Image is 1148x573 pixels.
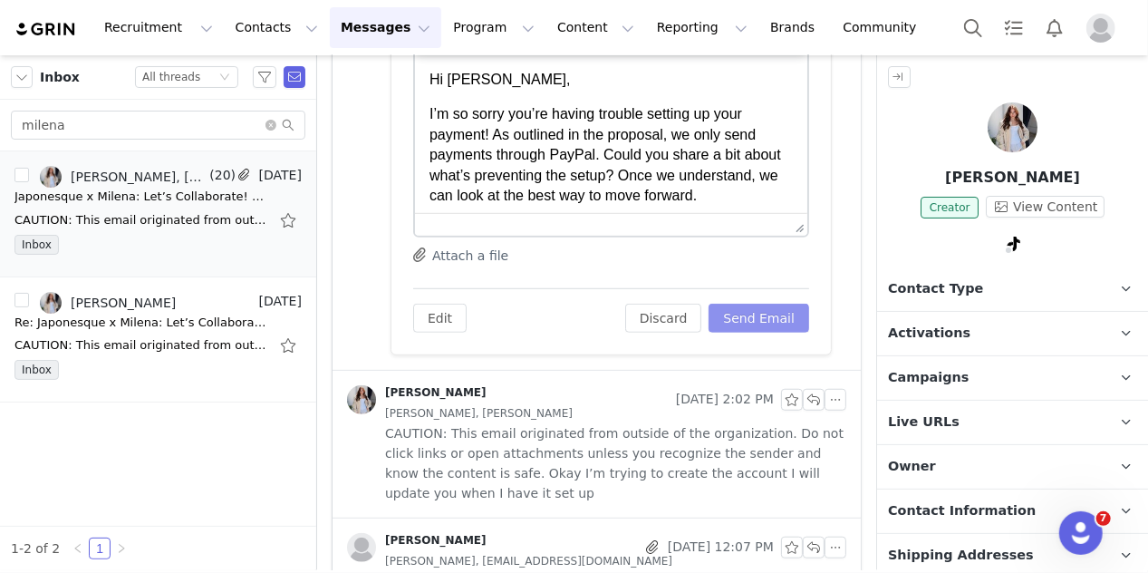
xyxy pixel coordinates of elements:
span: Contact Type [888,279,983,299]
span: Activations [888,324,970,344]
i: icon: left [72,543,83,554]
iframe: Rich Text Area [415,55,807,213]
img: placeholder-profile.jpg [1086,14,1115,43]
div: Press the Up and Down arrow keys to resize the editor. [788,214,807,236]
button: Messages [330,7,441,48]
img: Milena Cabrera [988,102,1037,152]
i: icon: right [116,543,127,554]
span: [PERSON_NAME], [EMAIL_ADDRESS][DOMAIN_NAME] [385,551,672,571]
p: I’m so sorry you’re having trouble setting up your payment! As outlined in the proposal, we only ... [14,49,378,151]
li: Next Page [111,538,132,559]
span: Inbox [14,235,59,255]
span: Owner [888,457,936,477]
span: CAUTION: This email originated from outside of the organization. Do not click links or open attac... [385,423,846,503]
button: Edit [413,304,467,333]
span: Inbox [14,360,59,380]
button: Send Email [709,304,809,333]
i: icon: down [219,72,230,84]
button: Search [953,7,993,48]
p: Hi [PERSON_NAME], [14,15,378,34]
a: [PERSON_NAME] [40,292,176,314]
span: Campaigns [888,368,969,388]
a: Tasks [994,7,1034,48]
button: Program [442,7,545,48]
span: Contact Information [888,501,1036,521]
a: [PERSON_NAME] [347,533,487,562]
div: [PERSON_NAME] [DATE] 2:02 PM[PERSON_NAME], [PERSON_NAME] CAUTION: This email originated from outs... [333,371,861,518]
img: placeholder-profile.jpg [347,533,376,562]
a: [PERSON_NAME] [347,385,487,414]
img: grin logo [14,21,78,38]
li: 1-2 of 2 [11,538,60,559]
span: Creator [921,197,979,219]
input: Search mail [11,111,305,140]
div: CAUTION: This email originated from outside of the organization. Do not click links or open attac... [14,211,268,229]
div: Hi im sorry [PERSON_NAME] my PayPal is not working is there anyway you guys can send the payment ... [7,70,463,113]
div: This email originated from outside of the organization. Do not click links or open attachments un... [7,7,469,43]
button: Attach a file [413,244,508,266]
span: Send Email [284,66,305,88]
button: View Content [986,196,1105,218]
a: Brands [759,7,831,48]
div: Re: Japonesque x Milena: Let’s Collaborate! 🌸✨ [14,314,268,332]
span: 7 [1096,511,1111,526]
div: All threads [142,67,200,87]
iframe: Intercom live chat [1059,511,1103,555]
span: Live URLs [888,413,960,432]
button: Recruitment [93,7,224,48]
li: Previous Page [67,538,89,559]
span: [DATE] 12:07 PM [668,537,774,558]
body: Rich Text Area. Press ALT-0 for help. [14,15,378,186]
div: Japonesque x Milena: Let’s Collaborate! 🌸✨ [14,188,268,206]
img: 237f0bb9-6e13-4915-ac06-371f99a49d3d.jpg [40,292,62,314]
button: Profile [1076,14,1134,43]
button: Reporting [646,7,758,48]
img: 237f0bb9-6e13-4915-ac06-371f99a49d3d.jpg [347,385,376,414]
span: Shipping Addresses [888,546,1034,566]
div: [PERSON_NAME], [PERSON_NAME] [71,170,206,184]
div: [PERSON_NAME] [385,385,487,400]
div: CAUTION: This email originated from outside of the organization. Do not click links or open attac... [14,336,268,354]
a: [PERSON_NAME], [PERSON_NAME] [40,166,206,188]
span: CAUTION: [11,11,69,24]
button: Discard [625,304,702,333]
div: [PERSON_NAME] [71,296,176,310]
button: Contacts [225,7,329,48]
span: Inbox [40,68,80,87]
button: Content [546,7,645,48]
span: [DATE] 2:02 PM [676,389,774,411]
button: Notifications [1035,7,1075,48]
li: 1 [89,538,111,559]
span: (20) [206,166,236,185]
a: 1 [90,539,110,558]
p: [PERSON_NAME] [877,167,1148,189]
div: [PERSON_NAME] [385,533,487,548]
img: 237f0bb9-6e13-4915-ac06-371f99a49d3d.jpg [40,166,62,188]
i: icon: close-circle [265,120,276,131]
a: Community [833,7,936,48]
i: icon: search [282,119,294,131]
